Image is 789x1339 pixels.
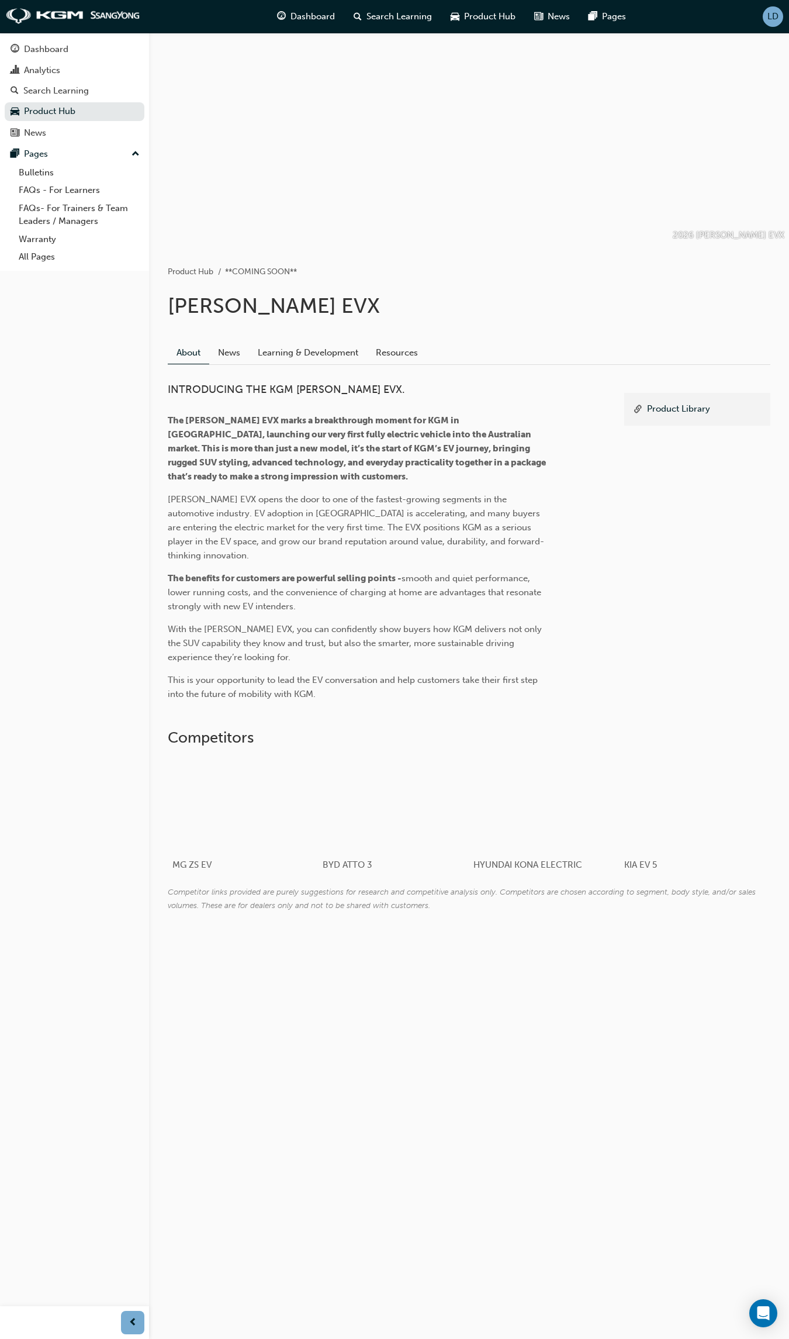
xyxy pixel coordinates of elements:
a: HYUNDAI KONA ELECTRIC [469,757,620,885]
span: pages-icon [11,149,19,160]
h1: [PERSON_NAME] EVX [168,293,770,319]
span: guage-icon [277,9,286,24]
span: This is your opportunity to lead the EV conversation and help customers take their first step int... [168,675,540,699]
span: HYUNDAI KONA ELECTRIC [473,860,582,870]
span: BYD ATTO 3 [323,860,372,870]
h2: Competitors [168,729,770,747]
span: up-icon [131,149,140,160]
a: About [168,341,209,364]
div: Pages [24,149,48,159]
a: Dashboard [5,40,144,58]
span: smooth and quiet performance, lower running costs, and the convenience of charging at home are ad... [168,573,544,612]
a: Product Hub [168,267,213,277]
img: kgm [6,8,140,25]
a: KIA EV 5 [620,757,770,885]
a: BYD ATTO 3 [319,757,469,885]
span: chart-icon [11,65,19,76]
a: FAQs - For Learners [14,181,144,199]
span: guage-icon [11,44,19,55]
span: search-icon [11,86,19,96]
a: News [5,123,144,142]
span: news-icon [534,9,543,24]
div: Dashboard [24,44,68,54]
button: Pages [5,144,144,163]
a: Learning & Development [249,341,367,364]
a: Product Library [647,402,710,417]
span: The benefits for customers are powerful selling points - [168,573,402,584]
span: news-icon [11,128,19,139]
div: Analytics [24,65,60,75]
span: car-icon [451,9,459,24]
a: Bulletins [14,164,144,182]
a: MG ZS EV [168,757,319,885]
a: Product Hub [5,102,144,121]
a: Analytics [5,61,144,80]
a: car-iconProduct Hub [441,5,525,29]
span: With the [PERSON_NAME] EVX, you can confidently show buyers how KGM delivers not only the SUV cap... [168,624,544,662]
a: search-iconSearch Learning [344,5,441,29]
span: LD [767,12,778,22]
p: 2026 [PERSON_NAME] EVX [673,229,784,242]
button: LD [763,6,783,27]
a: guage-iconDashboard [268,5,344,29]
a: FAQs- For Trainers & Team Leaders / Managers [14,199,144,230]
span: Dashboard [290,10,335,23]
span: MG ZS EV [172,860,212,870]
button: DashboardAnalyticsSearch LearningProduct HubNews [5,37,144,144]
span: INTRODUCING THE KGM [PERSON_NAME] EVX. [168,383,405,396]
a: News [209,341,249,364]
span: The [PERSON_NAME] EVX marks a breakthrough moment for KGM in [GEOGRAPHIC_DATA], launching our ver... [168,415,548,482]
span: prev-icon [129,1317,137,1328]
div: News [24,128,46,138]
a: Warranty [14,230,144,249]
span: News [548,10,570,23]
div: Search Learning [23,86,89,96]
a: pages-iconPages [579,5,635,29]
span: link-icon [634,402,642,417]
span: Competitor links provided are purely suggestions for research and competitive analysis only. Comp... [168,887,756,911]
span: [PERSON_NAME] EVX opens the door to one of the fastest-growing segments in the automotive industr... [168,494,544,561]
span: search-icon [354,9,362,24]
a: news-iconNews [525,5,579,29]
span: Search Learning [366,10,432,23]
a: Resources [367,341,427,364]
a: Search Learning [5,82,144,100]
span: pages-icon [589,9,597,24]
span: Pages [602,10,626,23]
span: KIA EV 5 [624,860,657,870]
span: car-icon [11,107,19,118]
a: All Pages [14,248,144,266]
div: Open Intercom Messenger [749,1299,777,1327]
span: Product Hub [464,10,515,23]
